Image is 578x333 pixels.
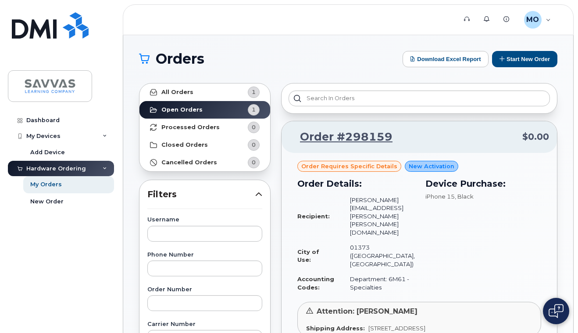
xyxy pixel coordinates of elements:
[549,304,564,318] img: Open chat
[317,307,417,315] span: Attention: [PERSON_NAME]
[342,271,415,295] td: Department: 6M61 - Specialties
[161,141,208,148] strong: Closed Orders
[252,105,256,114] span: 1
[297,177,415,190] h3: Order Details:
[161,89,193,96] strong: All Orders
[161,106,203,113] strong: Open Orders
[301,162,397,170] span: Order requires Specific details
[139,136,270,154] a: Closed Orders0
[425,193,455,200] span: iPhone 15
[492,51,557,67] button: Start New Order
[252,158,256,166] span: 0
[139,101,270,119] a: Open Orders1
[156,52,204,65] span: Orders
[297,213,330,220] strong: Recipient:
[139,83,270,101] a: All Orders1
[147,217,262,223] label: Username
[455,193,474,200] span: , Black
[139,119,270,136] a: Processed Orders0
[252,88,256,96] span: 1
[409,162,454,170] span: New Activation
[306,325,365,332] strong: Shipping Address:
[403,51,489,67] button: Download Excel Report
[522,130,549,143] span: $0.00
[161,159,217,166] strong: Cancelled Orders
[147,188,255,201] span: Filters
[425,177,541,190] h3: Device Purchase:
[289,129,392,145] a: Order #298159
[297,248,319,264] strong: City of Use:
[147,287,262,293] label: Order Number
[161,124,220,131] strong: Processed Orders
[289,90,550,106] input: Search in orders
[252,123,256,131] span: 0
[342,192,415,240] td: [PERSON_NAME][EMAIL_ADDRESS][PERSON_NAME][PERSON_NAME][DOMAIN_NAME]
[139,154,270,171] a: Cancelled Orders0
[252,141,256,149] span: 0
[297,275,334,291] strong: Accounting Codes:
[147,322,262,327] label: Carrier Number
[147,252,262,258] label: Phone Number
[368,325,425,332] span: [STREET_ADDRESS]
[342,240,415,271] td: 01373 ([GEOGRAPHIC_DATA], [GEOGRAPHIC_DATA])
